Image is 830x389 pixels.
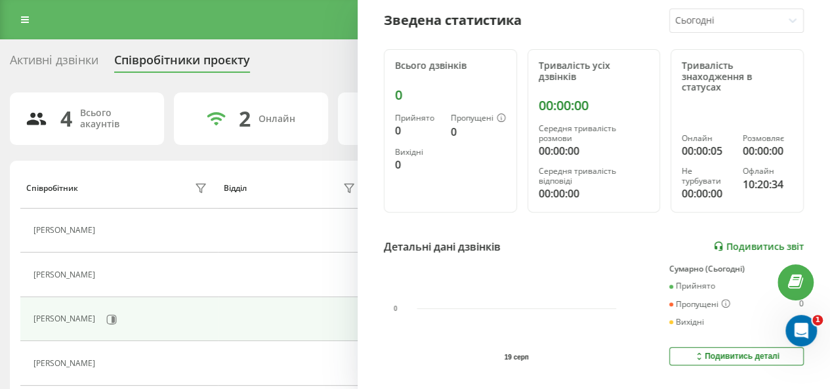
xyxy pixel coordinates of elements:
[743,167,793,176] div: Офлайн
[743,176,793,192] div: 10:20:34
[395,87,506,103] div: 0
[743,134,793,143] div: Розмовляє
[539,60,650,83] div: Тривалість усіх дзвінків
[33,226,98,235] div: [PERSON_NAME]
[669,299,730,310] div: Пропущені
[669,281,715,291] div: Прийнято
[451,124,506,140] div: 0
[395,157,440,173] div: 0
[682,186,732,201] div: 00:00:00
[395,60,506,72] div: Всього дзвінків
[682,167,732,186] div: Не турбувати
[694,351,779,361] div: Подивитись деталі
[384,239,501,255] div: Детальні дані дзвінків
[799,299,804,310] div: 0
[539,186,650,201] div: 00:00:00
[812,315,823,325] span: 1
[669,347,804,365] button: Подивитись деталі
[539,143,650,159] div: 00:00:00
[682,134,732,143] div: Онлайн
[239,106,251,131] div: 2
[743,143,793,159] div: 00:00:00
[80,108,148,130] div: Всього акаунтів
[224,184,247,193] div: Відділ
[682,60,793,93] div: Тривалість знаходження в статусах
[114,53,250,73] div: Співробітники проєкту
[785,315,817,346] iframe: Intercom live chat
[259,113,295,125] div: Онлайн
[384,10,522,30] div: Зведена статистика
[26,184,78,193] div: Співробітник
[10,53,98,73] div: Активні дзвінки
[505,354,529,361] text: 19 серп
[669,264,804,274] div: Сумарно (Сьогодні)
[539,98,650,113] div: 00:00:00
[539,124,650,143] div: Середня тривалість розмови
[33,314,98,323] div: [PERSON_NAME]
[33,359,98,368] div: [PERSON_NAME]
[394,305,398,312] text: 0
[60,106,72,131] div: 4
[713,241,804,252] a: Подивитись звіт
[395,148,440,157] div: Вихідні
[669,317,704,327] div: Вихідні
[451,113,506,124] div: Пропущені
[682,143,732,159] div: 00:00:05
[395,123,440,138] div: 0
[395,113,440,123] div: Прийнято
[539,167,650,186] div: Середня тривалість відповіді
[33,270,98,279] div: [PERSON_NAME]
